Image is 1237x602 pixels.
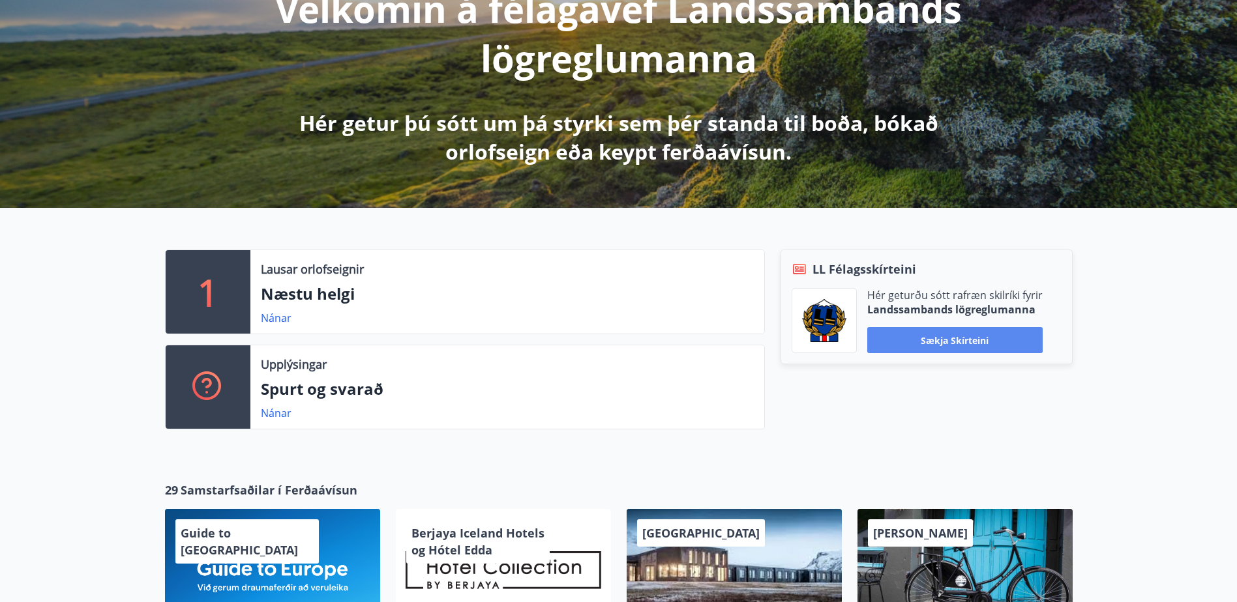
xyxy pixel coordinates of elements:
[181,481,357,498] span: Samstarfsaðilar í Ferðaávísun
[275,109,963,166] p: Hér getur þú sótt um þá styrki sem þér standa til boða, bókað orlofseign eða keypt ferðaávísun.
[867,327,1043,353] button: Sækja skírteini
[867,288,1043,302] p: Hér geturðu sótt rafræn skilríki fyrir
[261,406,291,420] a: Nánar
[867,302,1043,317] p: Landssambands lögreglumanna
[873,525,968,541] span: [PERSON_NAME]
[181,525,298,558] span: Guide to [GEOGRAPHIC_DATA]
[802,299,846,342] img: 1cqKbADZNYZ4wXUG0EC2JmCwhQh0Y6EN22Kw4FTY.png
[261,311,291,325] a: Nánar
[198,267,218,317] p: 1
[812,261,916,278] span: LL Félagsskírteini
[261,261,364,278] p: Lausar orlofseignir
[261,356,327,373] p: Upplýsingar
[165,481,178,498] span: 29
[261,283,754,305] p: Næstu helgi
[642,525,760,541] span: [GEOGRAPHIC_DATA]
[261,378,754,400] p: Spurt og svarað
[411,525,544,558] span: Berjaya Iceland Hotels og Hótel Edda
